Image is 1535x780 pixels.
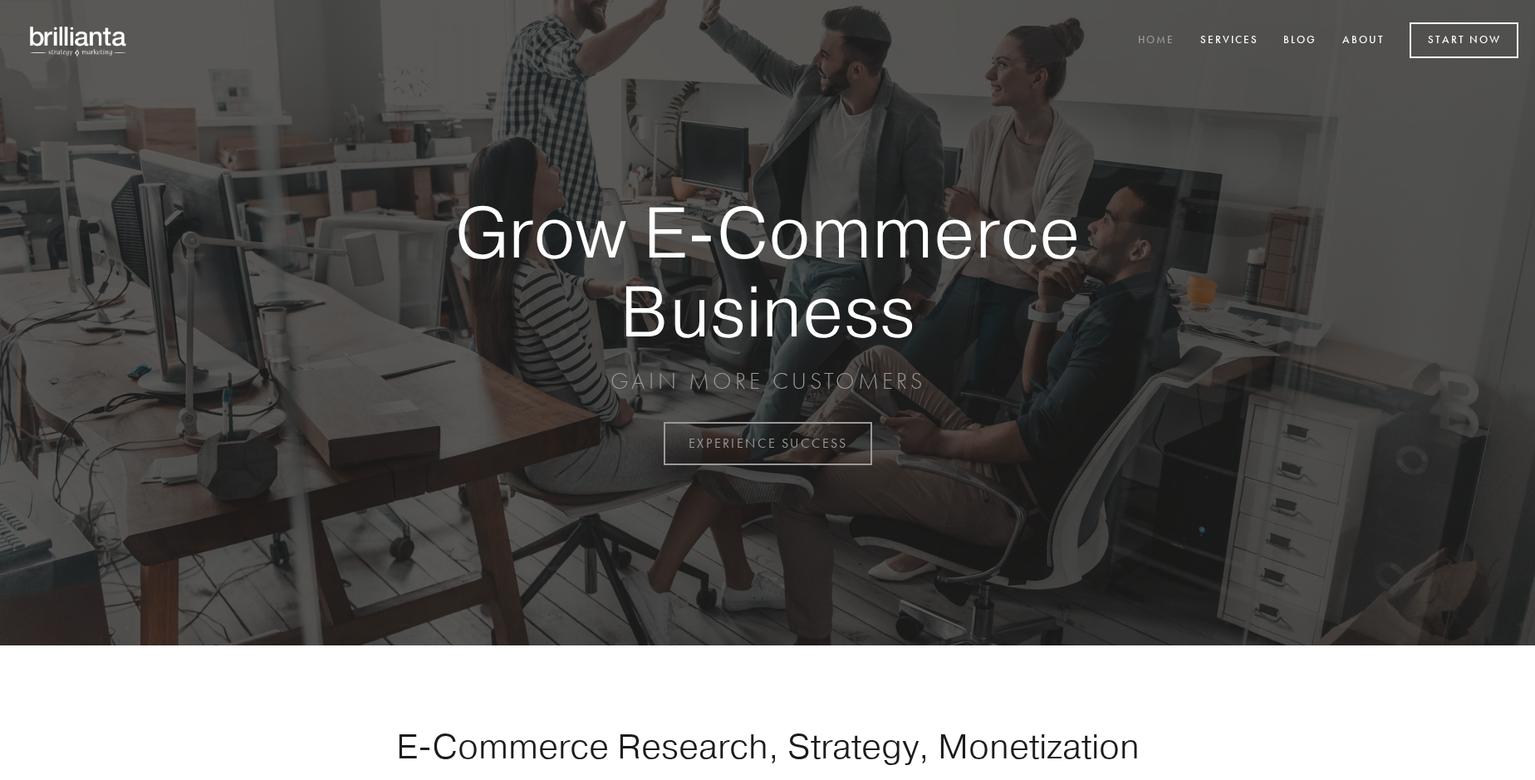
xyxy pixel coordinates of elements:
h1: E-Commerce Research, Strategy, Monetization [344,725,1191,767]
p: GAIN MORE CUSTOMERS [397,366,1138,396]
a: Home [1127,27,1185,55]
img: brillianta - research, strategy, marketing [17,17,141,65]
a: Blog [1273,27,1327,55]
a: Services [1189,27,1269,55]
strong: Grow E-Commerce Business [397,193,1138,350]
a: EXPERIENCE SUCCESS [664,422,872,465]
a: Start Now [1410,22,1518,58]
a: About [1331,27,1395,55]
